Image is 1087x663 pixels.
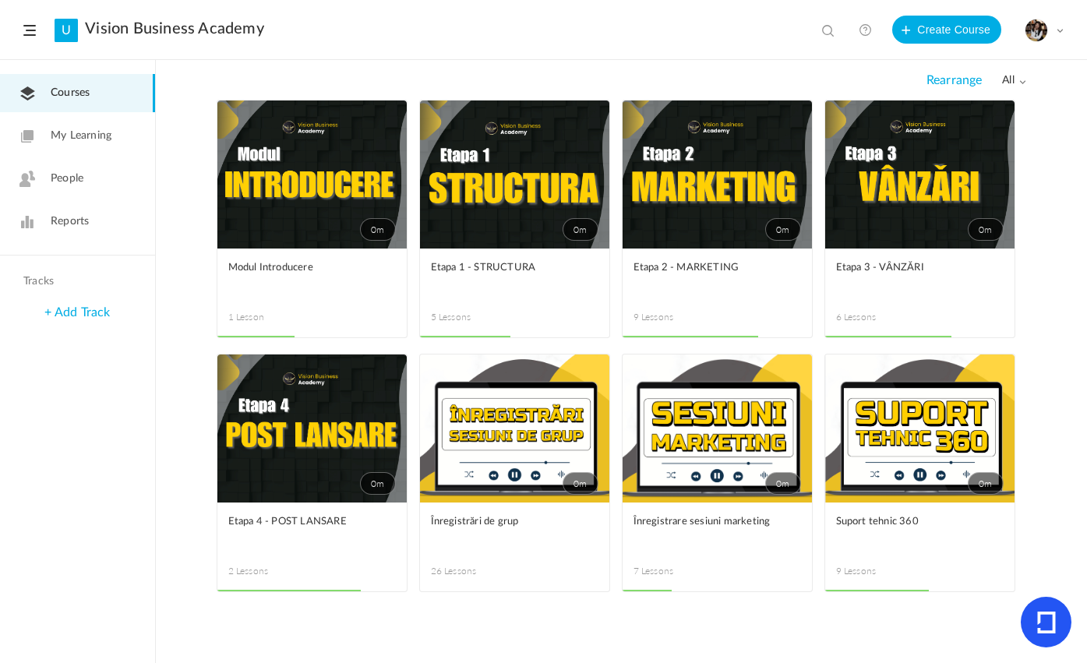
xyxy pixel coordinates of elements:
[431,310,515,324] span: 5 Lessons
[228,513,372,531] span: Etapa 4 - POST LANSARE
[217,354,407,503] a: 0m
[51,85,90,101] span: Courses
[360,472,396,495] span: 0m
[228,259,396,294] a: Modul Introducere
[825,354,1015,503] a: 0m
[563,472,598,495] span: 0m
[51,171,83,187] span: People
[1025,19,1047,41] img: tempimagehs7pti.png
[892,16,1001,44] button: Create Course
[431,259,598,294] a: Etapa 1 - STRUCTURA
[51,213,89,230] span: Reports
[633,513,801,548] a: Înregistrare sesiuni marketing
[633,259,778,277] span: Etapa 2 - MARKETING
[51,128,111,144] span: My Learning
[836,259,1004,294] a: Etapa 3 - VÂNZĂRI
[623,354,812,503] a: 0m
[968,472,1004,495] span: 0m
[633,513,778,531] span: Înregistrare sesiuni marketing
[431,259,575,277] span: Etapa 1 - STRUCTURA
[623,101,812,249] a: 0m
[836,259,980,277] span: Etapa 3 - VÂNZĂRI
[633,259,801,294] a: Etapa 2 - MARKETING
[431,513,598,548] a: Înregistrări de grup
[836,513,1004,548] a: Suport tehnic 360
[23,275,128,288] h4: Tracks
[968,218,1004,241] span: 0m
[836,310,920,324] span: 6 Lessons
[228,513,396,548] a: Etapa 4 - POST LANSARE
[633,564,718,578] span: 7 Lessons
[431,564,515,578] span: 26 Lessons
[836,564,920,578] span: 9 Lessons
[420,101,609,249] a: 0m
[228,259,372,277] span: Modul Introducere
[926,73,983,88] span: Rearrange
[360,218,396,241] span: 0m
[836,513,980,531] span: Suport tehnic 360
[85,19,264,38] a: Vision Business Academy
[1002,74,1027,87] span: all
[765,218,801,241] span: 0m
[228,310,312,324] span: 1 Lesson
[55,19,78,42] a: U
[431,513,575,531] span: Înregistrări de grup
[633,310,718,324] span: 9 Lessons
[825,101,1015,249] a: 0m
[420,354,609,503] a: 0m
[217,101,407,249] a: 0m
[563,218,598,241] span: 0m
[765,472,801,495] span: 0m
[228,564,312,578] span: 2 Lessons
[44,306,110,319] a: + Add Track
